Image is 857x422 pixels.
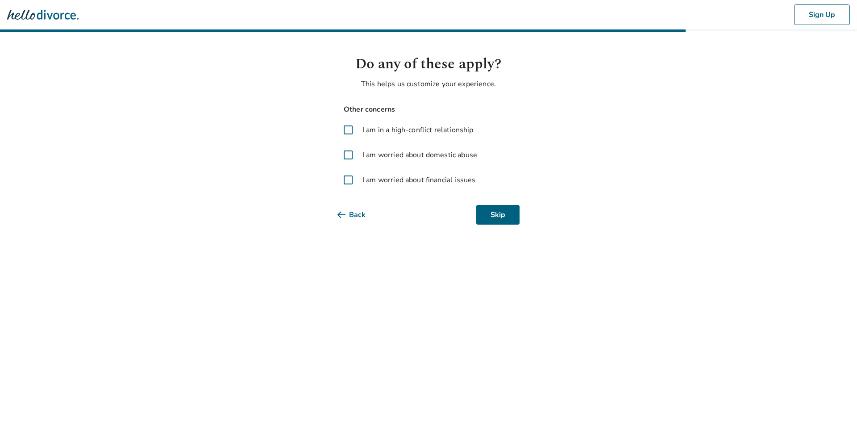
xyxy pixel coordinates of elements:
span: I am worried about domestic abuse [362,150,477,160]
button: Back [337,205,380,225]
span: I am worried about financial issues [362,175,475,185]
button: Skip [476,205,520,225]
img: Hello Divorce Logo [7,6,79,24]
p: This helps us customize your experience. [337,79,520,89]
h1: Do any of these apply? [337,54,520,75]
span: I am in a high-conflict relationship [362,125,473,135]
span: Other concerns [337,104,520,116]
button: Sign Up [794,4,850,25]
iframe: Chat Widget [812,379,857,422]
